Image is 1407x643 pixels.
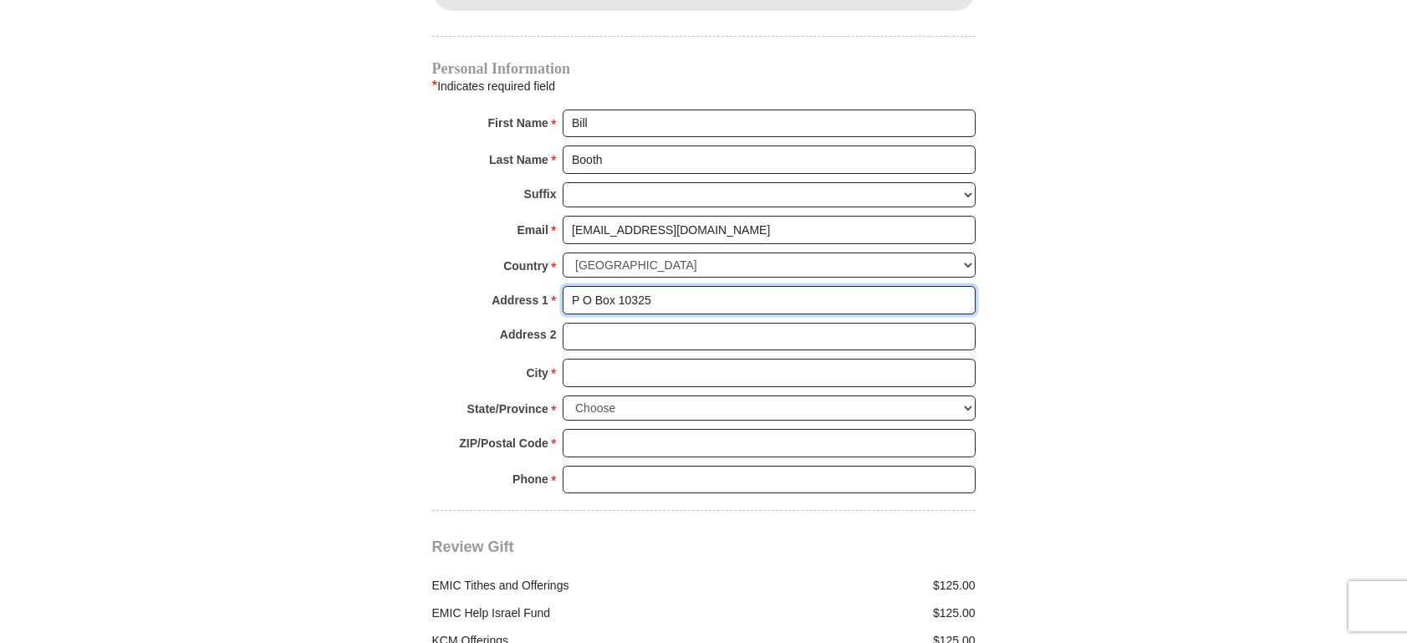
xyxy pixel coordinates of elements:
[432,75,976,97] div: Indicates required field
[524,182,557,206] strong: Suffix
[517,218,548,242] strong: Email
[459,431,548,455] strong: ZIP/Postal Code
[512,467,548,491] strong: Phone
[423,605,704,622] div: EMIC Help Israel Fund
[432,538,514,555] span: Review Gift
[503,254,548,278] strong: Country
[467,397,548,421] strong: State/Province
[526,361,548,385] strong: City
[432,62,976,75] h4: Personal Information
[500,323,557,346] strong: Address 2
[489,148,548,171] strong: Last Name
[704,605,985,622] div: $125.00
[492,288,548,312] strong: Address 1
[423,577,704,595] div: EMIC Tithes and Offerings
[488,111,548,135] strong: First Name
[704,577,985,595] div: $125.00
